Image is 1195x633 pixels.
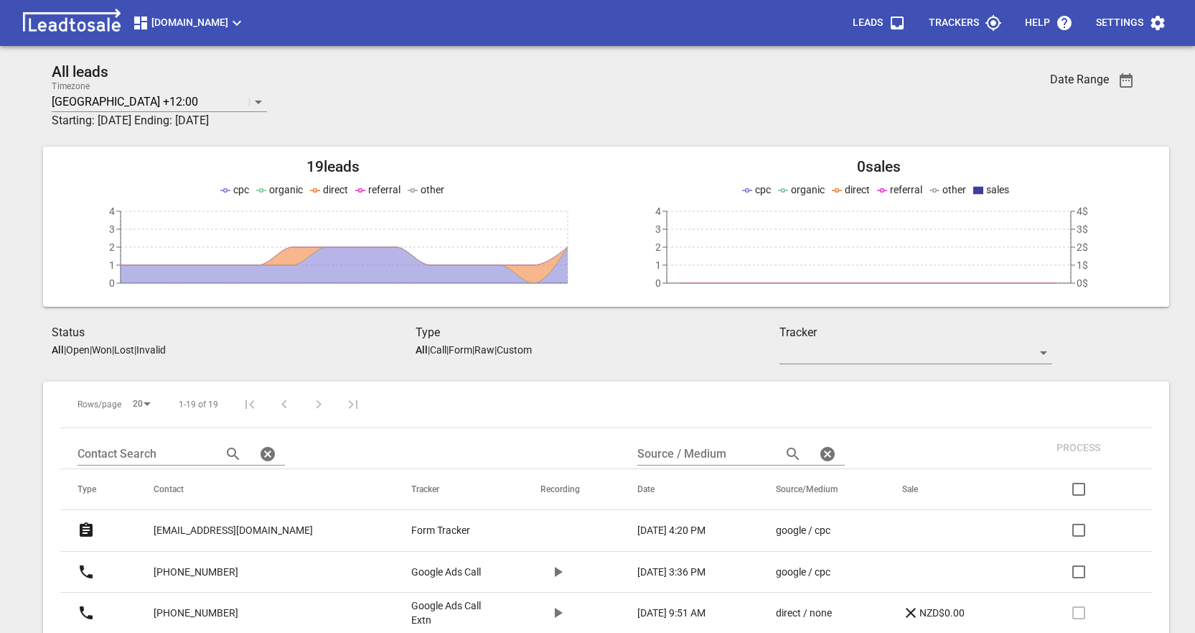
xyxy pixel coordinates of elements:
h3: Tracker [779,324,1052,341]
a: [PHONE_NUMBER] [154,596,238,631]
aside: All [52,344,64,356]
p: [GEOGRAPHIC_DATA] +12:00 [52,93,198,110]
tspan: 4 [109,205,115,217]
span: organic [791,184,825,195]
h2: 0 sales [606,158,1153,176]
tspan: 1 [109,259,115,271]
span: | [134,344,136,356]
a: google / cpc [776,523,845,538]
span: referral [368,184,400,195]
button: Date Range [1109,63,1143,98]
p: Invalid [136,344,166,356]
tspan: 0 [109,277,115,289]
a: NZD$0.00 [902,604,988,622]
span: | [428,344,430,356]
a: [PHONE_NUMBER] [154,555,238,590]
tspan: 0$ [1077,277,1088,289]
tspan: 3 [655,223,661,235]
label: Timezone [52,82,90,91]
button: [DOMAIN_NAME] [126,9,251,37]
a: google / cpc [776,565,845,580]
span: direct [323,184,348,195]
tspan: 0 [655,277,661,289]
p: [PHONE_NUMBER] [154,606,238,621]
h3: Date Range [1050,73,1109,86]
span: | [446,344,449,356]
span: | [90,344,92,356]
h3: Status [52,324,416,341]
span: 1-19 of 19 [179,399,218,411]
p: direct / none [776,606,832,621]
p: [DATE] 3:36 PM [637,565,706,580]
th: Tracker [394,469,523,510]
svg: Form [78,522,95,539]
h3: Type [416,324,779,341]
th: Date [620,469,759,510]
a: [EMAIL_ADDRESS][DOMAIN_NAME] [154,513,313,548]
tspan: 4 [655,205,661,217]
span: cpc [233,184,249,195]
span: sales [986,184,1009,195]
p: Won [92,344,112,356]
p: google / cpc [776,523,830,538]
span: direct [845,184,870,195]
p: Help [1025,16,1050,30]
p: Lost [114,344,134,356]
p: Form [449,344,472,356]
p: Raw [474,344,495,356]
span: other [421,184,444,195]
span: | [112,344,114,356]
th: Sale [885,469,1028,510]
p: Form Tracker [411,523,470,538]
span: | [472,344,474,356]
th: Source/Medium [759,469,885,510]
a: Google Ads Call [411,565,483,580]
tspan: 2 [109,241,115,253]
span: organic [269,184,303,195]
a: direct / none [776,606,845,621]
p: Google Ads Call [411,565,481,580]
p: [EMAIL_ADDRESS][DOMAIN_NAME] [154,523,313,538]
p: Settings [1096,16,1143,30]
a: [DATE] 3:36 PM [637,565,718,580]
tspan: 3$ [1077,223,1088,235]
tspan: 1$ [1077,259,1088,271]
p: google / cpc [776,565,830,580]
span: cpc [755,184,771,195]
p: [DATE] 4:20 PM [637,523,706,538]
th: Recording [523,469,620,510]
span: Rows/page [78,399,121,411]
span: | [64,344,66,356]
a: [DATE] 4:20 PM [637,523,718,538]
p: NZD$0.00 [902,604,965,622]
span: [DOMAIN_NAME] [132,14,245,32]
tspan: 4$ [1077,205,1088,217]
tspan: 2 [655,241,661,253]
span: referral [890,184,922,195]
p: Custom [497,344,532,356]
th: Contact [136,469,394,510]
p: Call [430,344,446,356]
img: logo [17,9,126,37]
h2: 19 leads [60,158,606,176]
tspan: 2$ [1077,241,1088,253]
p: Open [66,344,90,356]
h3: Starting: [DATE] Ending: [DATE] [52,112,961,129]
p: [PHONE_NUMBER] [154,565,238,580]
span: | [495,344,497,356]
svg: Call [78,563,95,581]
a: Form Tracker [411,523,483,538]
tspan: 1 [655,259,661,271]
tspan: 3 [109,223,115,235]
h2: All leads [52,63,961,81]
svg: Call [78,604,95,622]
p: Leads [853,16,883,30]
a: [DATE] 9:51 AM [637,606,718,621]
aside: All [416,344,428,356]
p: Trackers [929,16,979,30]
div: 20 [127,394,156,414]
span: other [942,184,966,195]
a: Google Ads Call Extn [411,599,483,628]
p: [DATE] 9:51 AM [637,606,706,621]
